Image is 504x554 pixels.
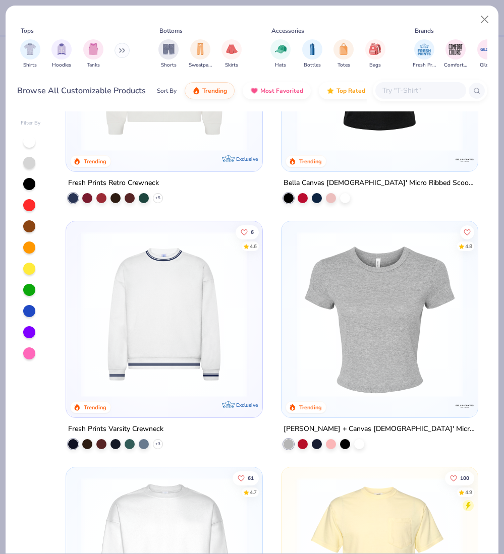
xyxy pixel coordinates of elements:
[448,42,463,57] img: Comfort Colors Image
[83,39,103,69] div: filter for Tanks
[250,87,258,95] img: most_fav.gif
[221,39,242,69] button: filter button
[236,402,258,408] span: Exclusive
[235,225,258,239] button: Like
[185,82,235,99] button: Trending
[232,471,258,485] button: Like
[319,82,373,99] button: Top Rated
[270,39,291,69] button: filter button
[284,177,476,190] div: Bella Canvas [DEMOGRAPHIC_DATA]' Micro Ribbed Scoop Tank
[365,39,385,69] button: filter button
[51,39,72,69] button: filter button
[270,39,291,69] div: filter for Hats
[460,225,474,239] button: Like
[275,43,287,55] img: Hats Image
[455,150,475,170] img: Bella + Canvas logo
[161,61,177,69] span: Shorts
[68,177,159,190] div: Fresh Prints Retro Crewneck
[52,61,71,69] span: Hoodies
[381,85,459,96] input: Try "T-Shirt"
[68,423,163,436] div: Fresh Prints Varsity Crewneck
[480,61,494,69] span: Gildan
[249,242,256,250] div: 4.6
[252,231,428,397] img: b6dde052-8961-424d-8094-bd09ce92eca4
[76,231,252,397] img: 4d4398e1-a86f-4e3e-85fd-b9623566810e
[225,61,238,69] span: Skirts
[20,39,40,69] div: filter for Shirts
[477,39,497,69] div: filter for Gildan
[413,39,436,69] div: filter for Fresh Prints
[333,39,354,69] button: filter button
[155,195,160,201] span: + 5
[155,441,160,447] span: + 3
[444,39,467,69] button: filter button
[202,87,227,95] span: Trending
[460,475,469,480] span: 100
[250,229,253,234] span: 6
[444,61,467,69] span: Comfort Colors
[157,86,177,95] div: Sort By
[236,156,258,162] span: Exclusive
[221,39,242,69] div: filter for Skirts
[21,26,34,35] div: Tops
[249,488,256,496] div: 4.7
[415,26,434,35] div: Brands
[247,475,253,480] span: 61
[56,43,67,55] img: Hoodies Image
[455,396,475,416] img: Bella + Canvas logo
[87,61,100,69] span: Tanks
[475,10,494,29] button: Close
[158,39,179,69] button: filter button
[444,471,474,485] button: Like
[413,61,436,69] span: Fresh Prints
[292,231,468,397] img: aa15adeb-cc10-480b-b531-6e6e449d5067
[195,43,206,55] img: Sweatpants Image
[465,488,472,496] div: 4.9
[17,85,146,97] div: Browse All Customizable Products
[480,42,495,57] img: Gildan Image
[302,39,322,69] button: filter button
[189,61,212,69] span: Sweatpants
[477,39,497,69] button: filter button
[369,61,381,69] span: Bags
[284,423,476,436] div: [PERSON_NAME] + Canvas [DEMOGRAPHIC_DATA]' Micro Ribbed Baby Tee
[326,87,334,95] img: TopRated.gif
[23,61,37,69] span: Shirts
[243,82,311,99] button: Most Favorited
[226,43,238,55] img: Skirts Image
[369,43,380,55] img: Bags Image
[189,39,212,69] div: filter for Sweatpants
[271,26,304,35] div: Accessories
[83,39,103,69] button: filter button
[413,39,436,69] button: filter button
[158,39,179,69] div: filter for Shorts
[163,43,175,55] img: Shorts Image
[302,39,322,69] div: filter for Bottles
[159,26,183,35] div: Bottoms
[51,39,72,69] div: filter for Hoodies
[20,39,40,69] button: filter button
[260,87,303,95] span: Most Favorited
[333,39,354,69] div: filter for Totes
[465,242,472,250] div: 4.8
[21,119,41,127] div: Filter By
[275,61,286,69] span: Hats
[444,39,467,69] div: filter for Comfort Colors
[338,61,350,69] span: Totes
[307,43,318,55] img: Bottles Image
[189,39,212,69] button: filter button
[417,42,432,57] img: Fresh Prints Image
[192,87,200,95] img: trending.gif
[88,43,99,55] img: Tanks Image
[24,43,36,55] img: Shirts Image
[304,61,321,69] span: Bottles
[337,87,365,95] span: Top Rated
[338,43,349,55] img: Totes Image
[365,39,385,69] div: filter for Bags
